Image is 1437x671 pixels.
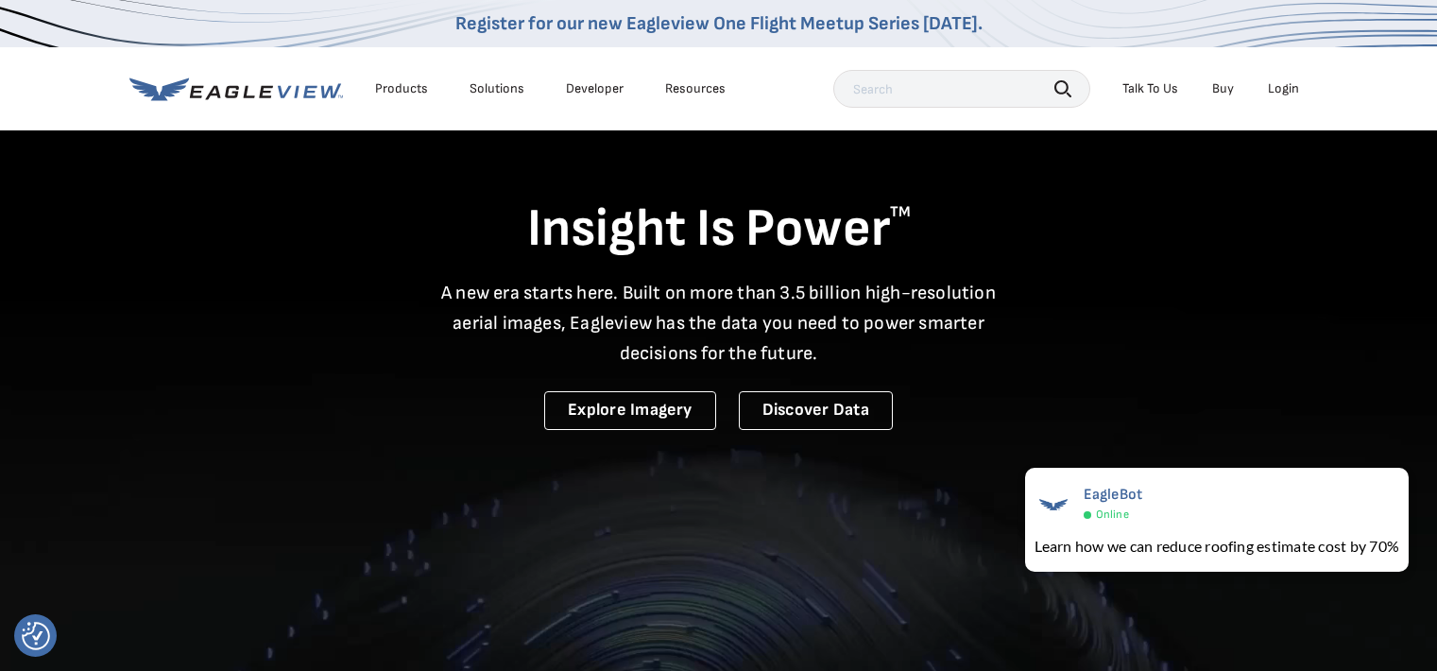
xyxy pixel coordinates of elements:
[665,80,726,97] div: Resources
[1035,535,1399,558] div: Learn how we can reduce roofing estimate cost by 70%
[739,391,893,430] a: Discover Data
[22,622,50,650] img: Revisit consent button
[455,12,983,35] a: Register for our new Eagleview One Flight Meetup Series [DATE].
[1122,80,1178,97] div: Talk To Us
[375,80,428,97] div: Products
[890,203,911,221] sup: TM
[833,70,1090,108] input: Search
[1035,486,1072,524] img: EagleBot
[1212,80,1234,97] a: Buy
[1268,80,1299,97] div: Login
[129,197,1309,263] h1: Insight Is Power
[544,391,716,430] a: Explore Imagery
[430,278,1008,369] p: A new era starts here. Built on more than 3.5 billion high-resolution aerial images, Eagleview ha...
[1084,486,1143,504] span: EagleBot
[566,80,624,97] a: Developer
[1096,508,1129,522] span: Online
[22,622,50,650] button: Consent Preferences
[470,80,524,97] div: Solutions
